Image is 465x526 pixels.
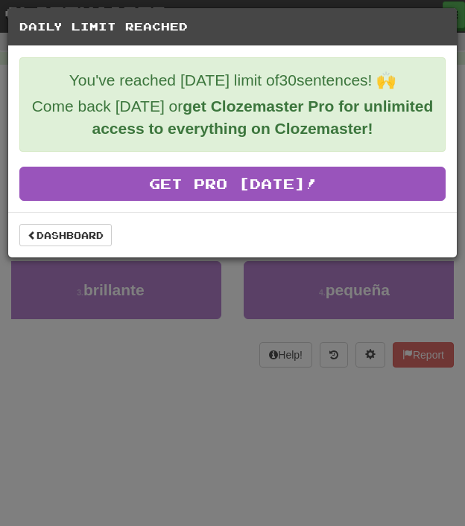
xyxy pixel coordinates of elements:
p: You've reached [DATE] limit of 30 sentences! 🙌 [31,69,434,92]
h5: Daily Limit Reached [19,19,446,34]
strong: get Clozemaster Pro for unlimited access to everything on Clozemaster! [92,97,434,137]
a: Get Pro [DATE]! [19,167,446,201]
a: Dashboard [19,224,112,246]
p: Come back [DATE] or [31,95,434,140]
